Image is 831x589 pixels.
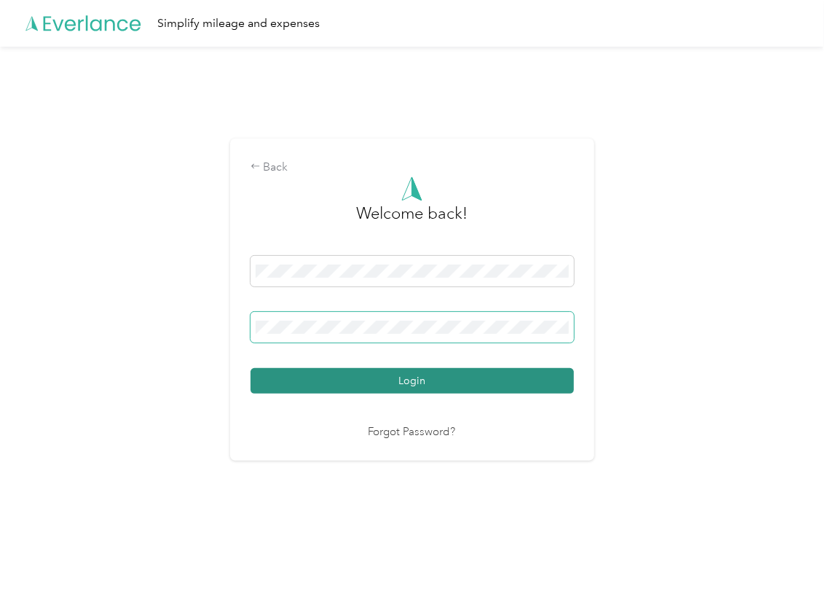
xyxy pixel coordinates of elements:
[251,368,574,394] button: Login
[157,15,320,33] div: Simplify mileage and expenses
[749,507,831,589] iframe: Everlance-gr Chat Button Frame
[251,159,574,176] div: Back
[356,201,468,241] h3: greeting
[369,424,456,441] a: Forgot Password?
